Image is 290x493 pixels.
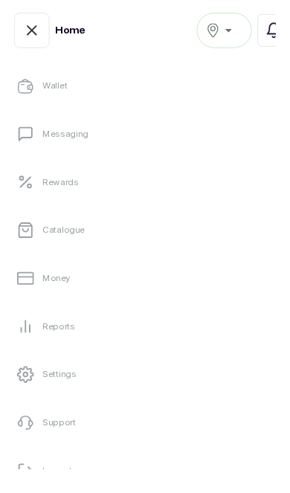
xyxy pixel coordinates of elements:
[45,438,80,450] p: Support
[45,135,93,146] p: Messaging
[12,271,278,313] a: Money
[12,120,278,161] a: Messaging
[12,69,278,111] a: Wallet
[45,236,89,248] p: Catalogue
[12,322,278,364] a: Reports
[45,337,79,349] p: Reports
[45,387,80,399] p: Settings
[12,221,278,262] a: Catalogue
[12,423,278,465] a: Support
[45,84,71,96] p: Wallet
[58,25,89,39] h1: Home
[12,373,278,414] a: Settings
[12,170,278,212] a: Rewards
[45,286,74,298] p: Money
[45,185,83,197] p: Rewards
